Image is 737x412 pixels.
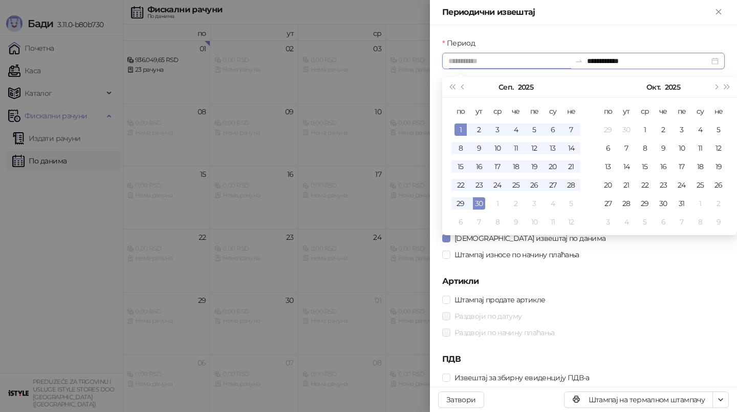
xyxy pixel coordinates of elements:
[470,139,488,157] td: 2025-09-09
[599,213,617,231] td: 2025-11-03
[575,57,583,65] span: swap-right
[525,176,544,194] td: 2025-09-26
[544,120,562,139] td: 2025-09-06
[458,77,469,97] button: Претходни месец (PageUp)
[507,139,525,157] td: 2025-09-11
[544,213,562,231] td: 2025-10-11
[450,311,526,322] span: Раздвоји по датуму
[442,6,712,18] div: Периодични извештај
[565,142,577,154] div: 14
[448,55,571,67] input: Период
[654,120,673,139] td: 2025-10-02
[691,194,709,213] td: 2025-11-01
[620,179,633,191] div: 21
[507,102,525,120] th: че
[473,123,485,136] div: 2
[620,197,633,210] div: 28
[473,160,485,173] div: 16
[562,102,580,120] th: не
[599,194,617,213] td: 2025-10-27
[488,194,507,213] td: 2025-10-01
[602,142,614,154] div: 6
[602,216,614,228] div: 3
[722,77,733,97] button: Следећа година (Control + right)
[510,216,522,228] div: 9
[709,213,728,231] td: 2025-11-09
[599,102,617,120] th: по
[491,123,504,136] div: 3
[451,120,470,139] td: 2025-09-01
[691,102,709,120] th: су
[470,102,488,120] th: ут
[473,197,485,210] div: 30
[525,194,544,213] td: 2025-10-03
[636,139,654,157] td: 2025-10-08
[691,157,709,176] td: 2025-10-18
[491,179,504,191] div: 24
[491,142,504,154] div: 10
[602,179,614,191] div: 20
[442,275,725,287] h5: Артикли
[450,327,558,338] span: Раздвоји по начину плаћања
[673,102,691,120] th: пе
[488,120,507,139] td: 2025-09-03
[450,372,594,383] span: Извештај за збирну евиденцију ПДВ-а
[562,176,580,194] td: 2025-09-28
[676,123,688,136] div: 3
[617,102,636,120] th: ут
[620,216,633,228] div: 4
[599,139,617,157] td: 2025-10-06
[544,102,562,120] th: су
[470,213,488,231] td: 2025-10-07
[528,142,540,154] div: 12
[454,160,467,173] div: 15
[510,197,522,210] div: 2
[544,157,562,176] td: 2025-09-20
[665,77,680,97] button: Изабери годину
[491,160,504,173] div: 17
[636,176,654,194] td: 2025-10-22
[620,123,633,136] div: 30
[712,197,725,210] div: 2
[547,142,559,154] div: 13
[602,123,614,136] div: 29
[565,123,577,136] div: 7
[657,123,669,136] div: 2
[599,120,617,139] td: 2025-09-29
[565,160,577,173] div: 21
[528,179,540,191] div: 26
[470,176,488,194] td: 2025-09-23
[507,213,525,231] td: 2025-10-09
[510,160,522,173] div: 18
[617,157,636,176] td: 2025-10-14
[694,142,706,154] div: 11
[654,194,673,213] td: 2025-10-30
[636,157,654,176] td: 2025-10-15
[639,179,651,191] div: 22
[525,102,544,120] th: пе
[673,194,691,213] td: 2025-10-31
[488,102,507,120] th: ср
[712,160,725,173] div: 19
[451,194,470,213] td: 2025-09-29
[565,179,577,191] div: 28
[676,197,688,210] div: 31
[488,139,507,157] td: 2025-09-10
[691,120,709,139] td: 2025-10-04
[438,392,484,408] button: Затвори
[547,197,559,210] div: 4
[547,160,559,173] div: 20
[636,213,654,231] td: 2025-11-05
[547,216,559,228] div: 11
[454,179,467,191] div: 22
[620,160,633,173] div: 14
[562,120,580,139] td: 2025-09-07
[712,142,725,154] div: 12
[451,213,470,231] td: 2025-10-06
[454,197,467,210] div: 29
[673,157,691,176] td: 2025-10-17
[709,139,728,157] td: 2025-10-12
[676,142,688,154] div: 10
[450,249,583,260] span: Штампај износе по начину плаћања
[528,216,540,228] div: 10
